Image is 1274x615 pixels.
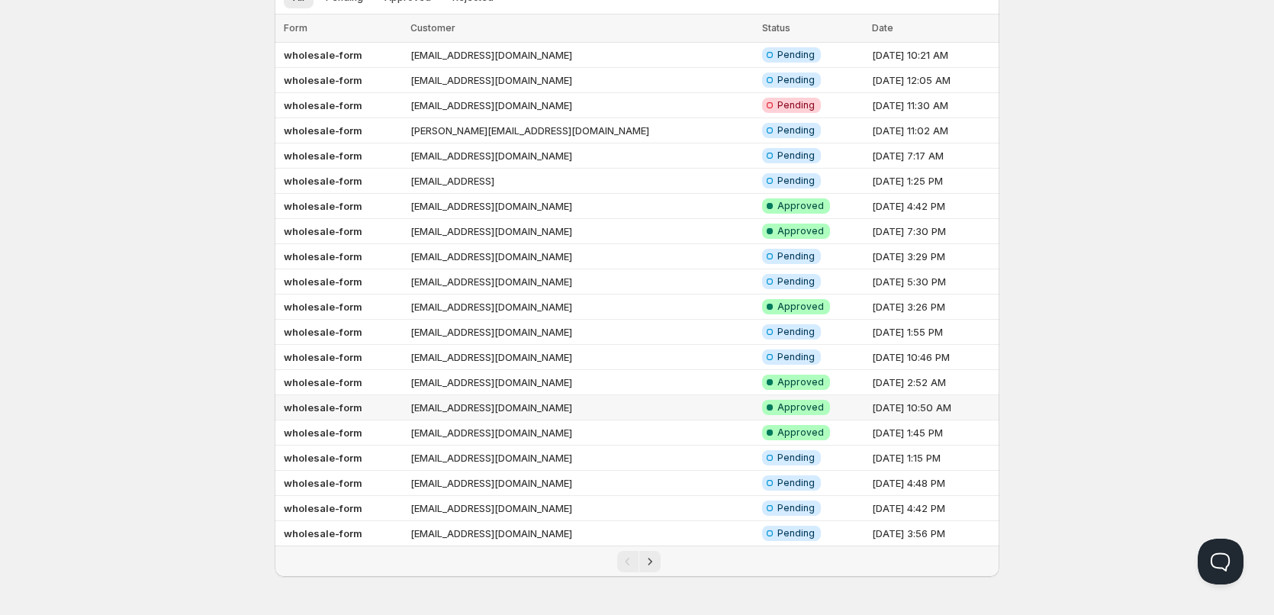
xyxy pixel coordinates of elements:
b: wholesale-form [284,301,362,313]
td: [EMAIL_ADDRESS][DOMAIN_NAME] [406,496,758,521]
span: Approved [777,427,824,439]
td: [EMAIL_ADDRESS] [406,169,758,194]
td: [DATE] 11:02 AM [867,118,999,143]
td: [EMAIL_ADDRESS][DOMAIN_NAME] [406,194,758,219]
td: [EMAIL_ADDRESS][DOMAIN_NAME] [406,521,758,546]
td: [EMAIL_ADDRESS][DOMAIN_NAME] [406,370,758,395]
td: [DATE] 4:42 PM [867,496,999,521]
span: Pending [777,124,815,137]
b: wholesale-form [284,427,362,439]
span: Pending [777,527,815,539]
b: wholesale-form [284,401,362,414]
b: wholesale-form [284,452,362,464]
td: [EMAIL_ADDRESS][DOMAIN_NAME] [406,244,758,269]
span: Approved [777,301,824,313]
b: wholesale-form [284,250,362,262]
b: wholesale-form [284,376,362,388]
td: [DATE] 7:17 AM [867,143,999,169]
td: [DATE] 3:29 PM [867,244,999,269]
span: Approved [777,376,824,388]
td: [EMAIL_ADDRESS][DOMAIN_NAME] [406,420,758,446]
b: wholesale-form [284,175,362,187]
td: [EMAIL_ADDRESS][DOMAIN_NAME] [406,295,758,320]
span: Pending [777,250,815,262]
td: [DATE] 3:56 PM [867,521,999,546]
td: [EMAIL_ADDRESS][DOMAIN_NAME] [406,320,758,345]
span: Form [284,22,307,34]
td: [DATE] 5:30 PM [867,269,999,295]
td: [DATE] 7:30 PM [867,219,999,244]
td: [DATE] 12:05 AM [867,68,999,93]
span: Customer [410,22,455,34]
td: [EMAIL_ADDRESS][DOMAIN_NAME] [406,43,758,68]
span: Status [762,22,790,34]
span: Pending [777,275,815,288]
span: Pending [777,477,815,489]
td: [DATE] 4:42 PM [867,194,999,219]
b: wholesale-form [284,527,362,539]
span: Pending [777,351,815,363]
span: Pending [777,99,815,111]
b: wholesale-form [284,477,362,489]
b: wholesale-form [284,49,362,61]
b: wholesale-form [284,124,362,137]
td: [EMAIL_ADDRESS][DOMAIN_NAME] [406,395,758,420]
span: Approved [777,200,824,212]
span: Pending [777,326,815,338]
td: [EMAIL_ADDRESS][DOMAIN_NAME] [406,269,758,295]
b: wholesale-form [284,326,362,338]
span: Pending [777,49,815,61]
iframe: Help Scout Beacon - Open [1198,539,1243,584]
td: [EMAIL_ADDRESS][DOMAIN_NAME] [406,93,758,118]
nav: Pagination [275,546,999,577]
td: [EMAIL_ADDRESS][DOMAIN_NAME] [406,68,758,93]
td: [EMAIL_ADDRESS][DOMAIN_NAME] [406,446,758,471]
span: Pending [777,502,815,514]
td: [EMAIL_ADDRESS][DOMAIN_NAME] [406,345,758,370]
td: [DATE] 1:45 PM [867,420,999,446]
td: [DATE] 1:55 PM [867,320,999,345]
td: [PERSON_NAME][EMAIL_ADDRESS][DOMAIN_NAME] [406,118,758,143]
b: wholesale-form [284,74,362,86]
td: [EMAIL_ADDRESS][DOMAIN_NAME] [406,471,758,496]
b: wholesale-form [284,99,362,111]
b: wholesale-form [284,502,362,514]
td: [DATE] 4:48 PM [867,471,999,496]
span: Pending [777,74,815,86]
b: wholesale-form [284,150,362,162]
span: Pending [777,452,815,464]
span: Approved [777,225,824,237]
td: [EMAIL_ADDRESS][DOMAIN_NAME] [406,143,758,169]
span: Pending [777,175,815,187]
b: wholesale-form [284,200,362,212]
b: wholesale-form [284,351,362,363]
td: [DATE] 10:46 PM [867,345,999,370]
b: wholesale-form [284,275,362,288]
td: [DATE] 10:21 AM [867,43,999,68]
span: Date [872,22,893,34]
td: [DATE] 1:15 PM [867,446,999,471]
b: wholesale-form [284,225,362,237]
td: [EMAIL_ADDRESS][DOMAIN_NAME] [406,219,758,244]
span: Approved [777,401,824,414]
td: [DATE] 2:52 AM [867,370,999,395]
button: Next [639,551,661,572]
td: [DATE] 1:25 PM [867,169,999,194]
span: Pending [777,150,815,162]
td: [DATE] 3:26 PM [867,295,999,320]
td: [DATE] 11:30 AM [867,93,999,118]
td: [DATE] 10:50 AM [867,395,999,420]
